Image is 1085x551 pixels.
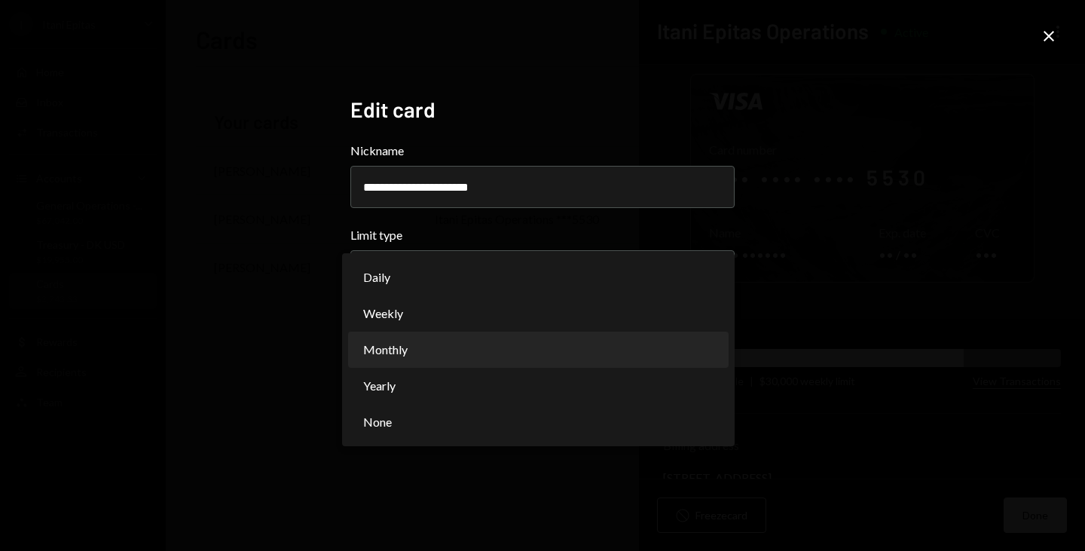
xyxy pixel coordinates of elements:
button: Limit type [350,250,735,292]
h2: Edit card [350,95,735,124]
span: Monthly [363,341,408,359]
label: Nickname [350,142,735,160]
span: None [363,413,392,431]
span: Yearly [363,377,396,395]
label: Limit type [350,226,735,244]
span: Weekly [363,305,403,323]
span: Daily [363,268,390,286]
